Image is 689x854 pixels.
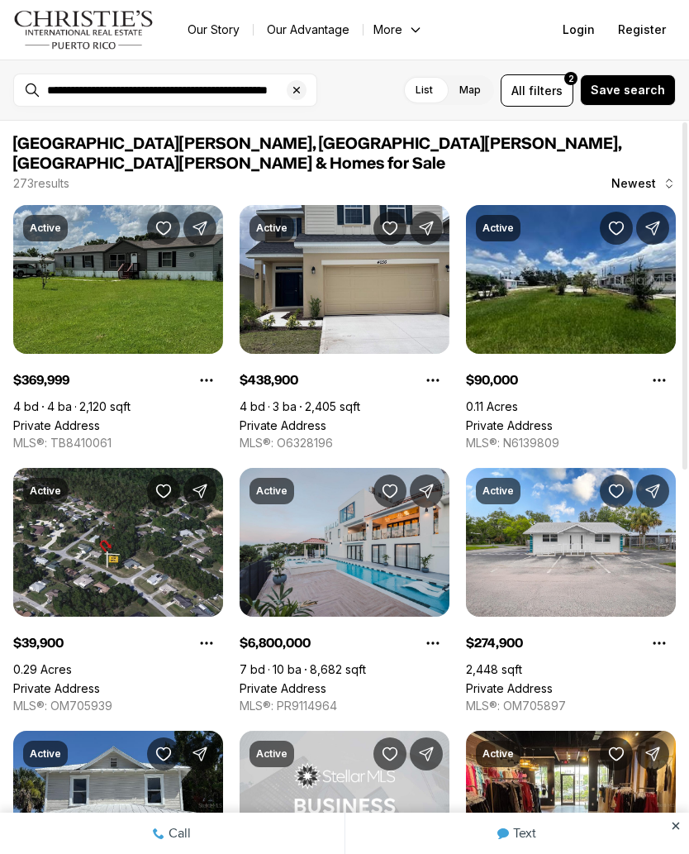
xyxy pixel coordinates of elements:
a: Private Address [13,418,100,432]
p: Active [482,222,514,235]
button: Property options [190,364,223,397]
span: Save search [591,83,665,97]
button: Save search [580,74,676,106]
a: Private Address [466,418,553,432]
button: Property options [190,627,223,660]
button: Property options [643,364,676,397]
button: Share Property [410,737,443,771]
span: Register [618,23,666,36]
a: Private Address [13,681,100,695]
span: Login [563,23,595,36]
a: Private Address [240,681,326,695]
span: All [511,82,525,99]
p: Active [256,222,287,235]
button: Register [608,13,676,46]
label: List [402,75,446,105]
button: Property options [643,627,676,660]
button: Share Property [183,475,216,508]
button: Share Property [410,475,443,508]
button: Share Property [183,737,216,771]
button: Save Property: [373,737,406,771]
a: Our Advantage [254,18,363,41]
a: Our Story [174,18,253,41]
button: Newest [601,167,686,200]
button: Share Property [183,212,216,245]
button: Save Property: [600,212,633,245]
label: Map [446,75,494,105]
button: Login [553,13,605,46]
span: 2 [568,72,574,85]
img: logo [13,10,154,50]
a: Private Address [240,418,326,432]
button: Save Property: [147,212,180,245]
button: Save Property: [147,737,180,771]
span: [GEOGRAPHIC_DATA][PERSON_NAME], [GEOGRAPHIC_DATA][PERSON_NAME], [GEOGRAPHIC_DATA][PERSON_NAME] & ... [13,136,621,172]
span: Newest [611,177,656,190]
button: Share Property [410,212,443,245]
p: 273 results [13,177,69,190]
button: Save Property: [600,737,633,771]
button: Share Property [636,737,669,771]
p: Active [30,747,61,761]
p: Active [256,747,287,761]
button: Clear search input [287,74,316,106]
p: Active [30,222,61,235]
button: Share Property [636,475,669,508]
p: Active [482,747,514,761]
span: filters [529,82,563,99]
button: More [364,18,433,41]
button: Save Property: [373,212,406,245]
p: Active [256,484,287,498]
a: Private Address [466,681,553,695]
button: Share Property [636,212,669,245]
p: Active [30,484,61,498]
button: Property options [416,364,449,397]
button: Save Property: [147,475,180,508]
button: Allfilters2 [501,74,573,107]
p: Active [482,484,514,498]
button: Save Property: [373,475,406,508]
button: Save Property: [600,475,633,508]
button: Property options [416,627,449,660]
